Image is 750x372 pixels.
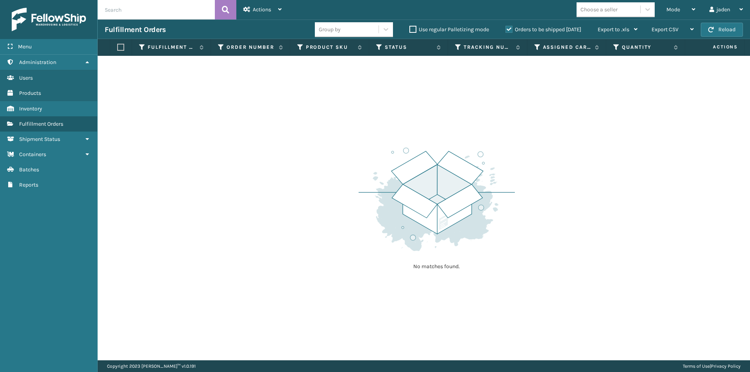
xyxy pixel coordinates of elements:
a: Privacy Policy [711,363,741,369]
span: Actions [253,6,271,13]
a: Terms of Use [683,363,710,369]
span: Menu [18,43,32,50]
div: Choose a seller [580,5,618,14]
span: Export CSV [652,26,679,33]
span: Administration [19,59,56,66]
div: | [683,360,741,372]
label: Use regular Palletizing mode [409,26,489,33]
span: Products [19,90,41,96]
button: Reload [701,23,743,37]
label: Assigned Carrier Service [543,44,591,51]
span: Batches [19,166,39,173]
label: Product SKU [306,44,354,51]
span: Fulfillment Orders [19,121,63,127]
div: Group by [319,25,341,34]
span: Users [19,75,33,81]
span: Reports [19,182,38,188]
span: Mode [666,6,680,13]
span: Shipment Status [19,136,60,142]
span: Inventory [19,105,42,112]
label: Order Number [227,44,275,51]
p: Copyright 2023 [PERSON_NAME]™ v 1.0.191 [107,360,196,372]
img: logo [12,8,86,31]
span: Actions [687,41,743,53]
label: Tracking Number [464,44,512,51]
label: Status [385,44,433,51]
label: Orders to be shipped [DATE] [505,26,581,33]
span: Containers [19,151,46,158]
label: Fulfillment Order Id [148,44,196,51]
h3: Fulfillment Orders [105,25,166,34]
label: Quantity [622,44,670,51]
span: Export to .xls [598,26,629,33]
